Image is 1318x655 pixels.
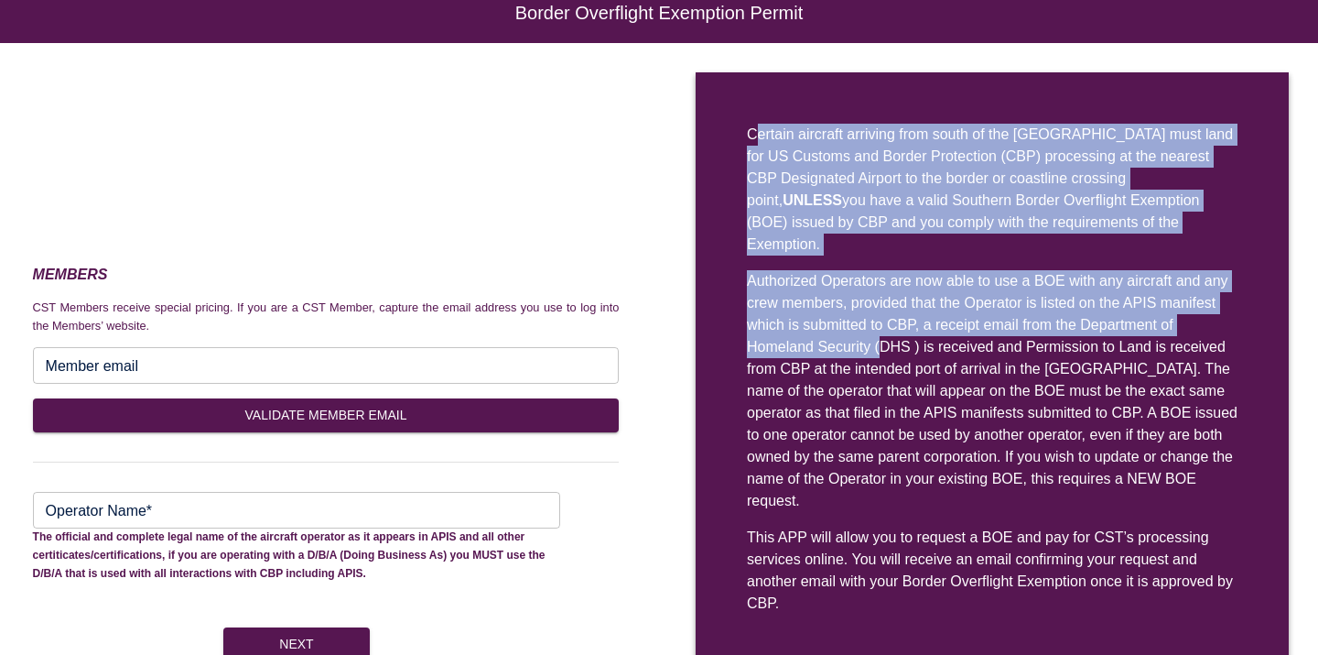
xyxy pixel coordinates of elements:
span: The official and complete legal name of the aircraft operator as it appears in APIS and all other... [33,530,546,580]
button: VALIDATE MEMBER EMAIL [33,398,620,432]
h6: Border Overflight Exemption Permit [73,12,1245,14]
h3: MEMBERS [33,263,620,287]
strong: UNLESS [783,192,842,208]
div: Authorized Operators are now able to use a BOE with any aircraft and any crew members, provided t... [747,270,1237,512]
div: Certain aircraft arriving from south of the [GEOGRAPHIC_DATA] must land for US Customs and Border... [747,124,1237,256]
div: This APP will allow you to request a BOE and pay for CST’s processing services online. You will r... [747,527,1237,615]
p: CST Members receive special pricing. If you are a CST Member, capture the email address you use t... [33,299,620,336]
